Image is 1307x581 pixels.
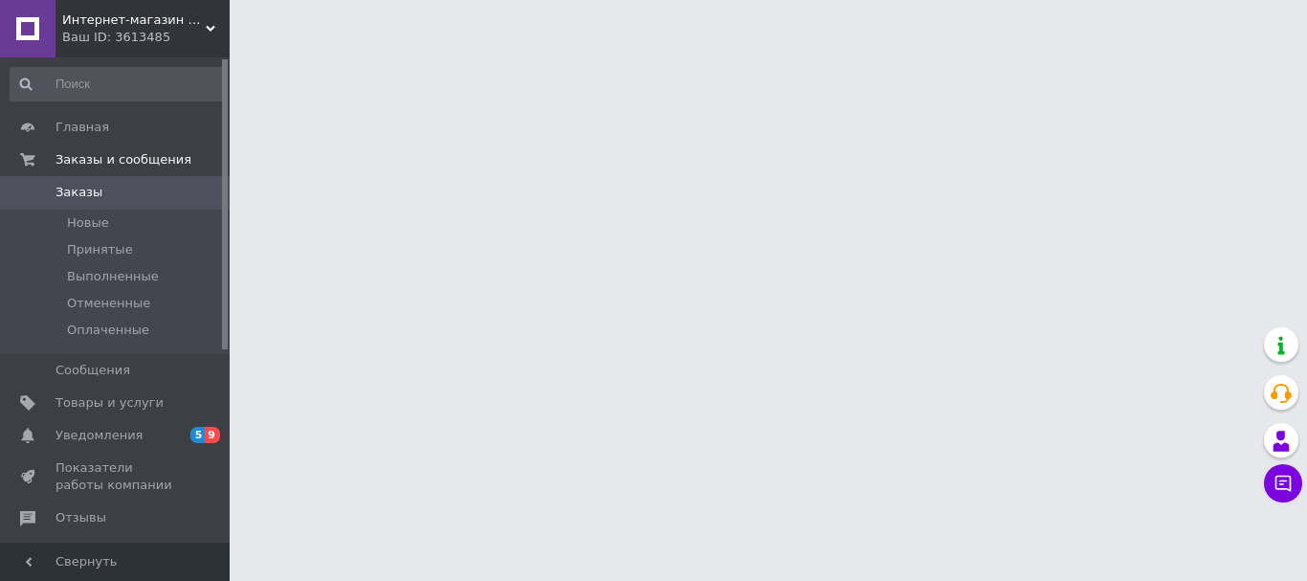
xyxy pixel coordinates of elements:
span: Заказы и сообщения [55,151,191,168]
span: 9 [205,427,220,443]
span: Сообщения [55,362,130,379]
button: Чат с покупателем [1264,464,1302,503]
span: Показатели работы компании [55,459,177,494]
span: Отзывы [55,509,106,526]
span: Интернет-магазин FULL SET [62,11,206,29]
span: Оплаченные [67,322,149,339]
span: Принятые [67,241,133,258]
span: Товары и услуги [55,394,164,412]
span: 5 [190,427,206,443]
span: Отмененные [67,295,150,312]
span: Выполненные [67,268,159,285]
div: Ваш ID: 3613485 [62,29,230,46]
span: Уведомления [55,427,143,444]
span: Главная [55,119,109,136]
input: Поиск [10,67,226,101]
span: Новые [67,214,109,232]
span: Заказы [55,184,102,201]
